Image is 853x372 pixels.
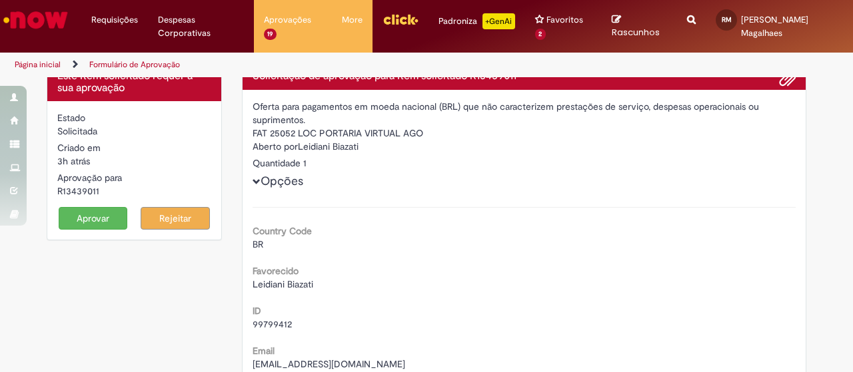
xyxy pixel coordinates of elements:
b: Favorecido [253,265,299,277]
span: Requisições [91,13,138,27]
span: [EMAIL_ADDRESS][DOMAIN_NAME] [253,358,405,370]
img: ServiceNow [1,7,70,33]
ul: Trilhas de página [10,53,558,77]
div: Leidiani Biazati [253,140,796,156]
div: Quantidade 1 [253,156,796,170]
b: Country Code [253,225,312,237]
div: Solicitada [57,124,211,138]
span: 2 [535,29,546,40]
span: Aprovações [264,13,311,27]
span: Leidiani Biazati [253,278,313,290]
label: Estado [57,111,85,124]
label: Criado em [57,141,101,154]
p: +GenAi [482,13,515,29]
a: Formulário de Aprovação [89,59,180,70]
a: Página inicial [15,59,61,70]
b: Email [253,345,275,357]
span: Rascunhos [612,26,660,39]
div: FAT 25052 LOC PORTARIA VIRTUAL AGO [253,126,796,140]
img: click_logo_yellow_360x200.png [383,9,419,29]
button: Aprovar [59,207,128,230]
div: 28/08/2025 09:20:42 [57,154,211,168]
time: 28/08/2025 09:20:42 [57,155,90,167]
div: R13439011 [57,184,211,198]
b: ID [253,305,261,317]
button: Rejeitar [141,207,210,230]
label: Aberto por [253,140,298,153]
span: 3h atrás [57,155,90,167]
div: Oferta para pagamentos em moeda nacional (BRL) que não caracterizem prestações de serviço, despes... [253,100,796,126]
div: Padroniza [438,13,515,29]
label: Aprovação para [57,171,122,184]
span: BR [253,238,263,250]
span: 19 [264,29,277,40]
span: RM [722,15,732,24]
span: Despesas Corporativas [158,13,244,40]
h4: Solicitação de aprovação para Item solicitado R13439011 [253,71,796,83]
span: 99799412 [253,318,292,330]
span: Favoritos [546,13,583,27]
span: [PERSON_NAME] Magalhaes [741,14,808,39]
h4: Este Item solicitado requer a sua aprovação [57,71,211,94]
a: Rascunhos [612,14,668,39]
span: More [342,13,363,27]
